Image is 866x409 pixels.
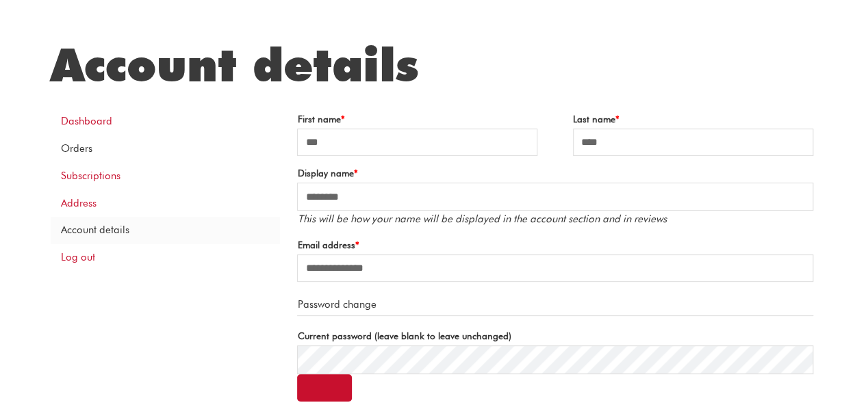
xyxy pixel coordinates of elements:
[51,244,280,272] a: Log out
[51,108,280,272] nav: Account pages
[297,374,352,401] button: Show password
[51,162,280,189] a: Subscriptions
[297,110,537,129] label: First name
[297,213,666,225] em: This will be how your name will be displayed in the account section and in reviews
[297,236,813,254] label: Email address
[297,327,813,345] label: Current password (leave blank to leave unchanged)
[51,135,280,163] a: Orders
[51,189,280,217] a: Address
[51,217,280,244] a: Account details
[573,110,813,129] label: Last name
[297,164,813,183] label: Display name
[297,294,813,316] legend: Password change
[51,38,815,92] h1: Account details
[51,108,280,135] a: Dashboard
